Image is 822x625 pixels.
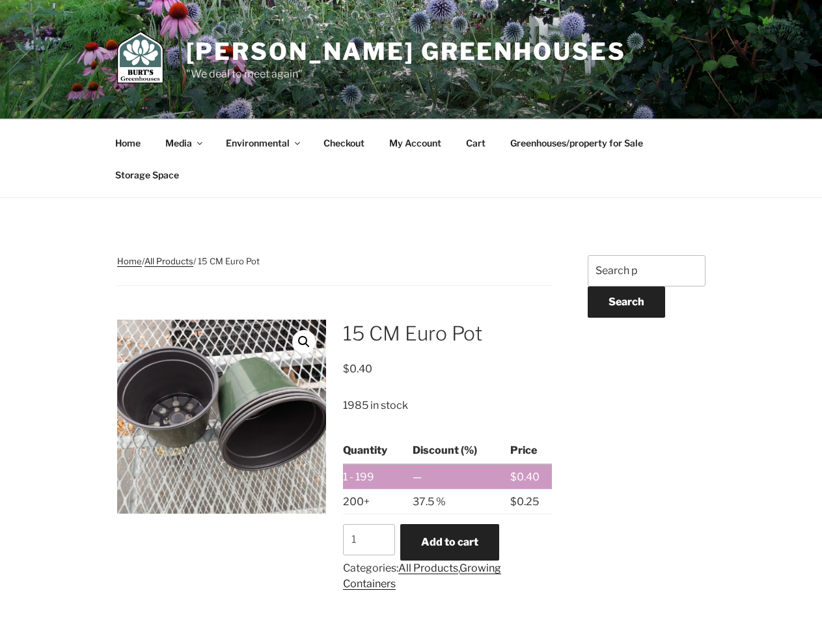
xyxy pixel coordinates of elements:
a: Checkout [312,127,376,159]
nav: Top Menu [104,127,719,191]
span: 37.5 % [413,495,446,508]
span: Price [510,444,537,456]
button: Search [588,286,665,318]
span: — [413,471,422,483]
span: 1 - 199 [343,471,374,483]
span: 200+ [343,495,370,508]
a: All Products [144,256,193,266]
input: Product quantity [343,524,395,555]
aside: Blog Sidebar [588,255,706,363]
span: 0.40 [343,363,372,375]
button: Add to cart [400,524,499,561]
a: Environmental [215,127,310,159]
a: View full-screen image gallery [292,330,316,354]
a: Home [104,127,152,159]
p: "We deal to meet again" [186,66,626,82]
span: $ [510,471,517,483]
span: $ [343,363,349,375]
a: [PERSON_NAME] Greenhouses [186,37,626,66]
img: Burt's Greenhouses [117,31,163,83]
img: 15 CM Euro Pot [117,320,326,514]
h1: 15 CM Euro Pot [343,320,552,347]
bdi: 0.25 [510,495,539,508]
a: Cart [455,127,497,159]
a: My Account [378,127,453,159]
bdi: 0.40 [510,471,540,483]
p: 1985 in stock [343,398,552,413]
a: Home [117,256,142,266]
a: All Products [398,562,458,574]
span: $ [510,495,517,508]
a: Greenhouses/property for Sale [499,127,655,159]
nav: Breadcrumb [117,255,553,286]
span: Discount (%) [413,444,477,456]
a: Media [154,127,213,159]
a: Growing Containers [343,562,501,590]
span: Quantity [343,444,387,456]
span: Categories: , [343,562,501,590]
input: Search products… [588,255,706,286]
a: Storage Space [104,159,191,191]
